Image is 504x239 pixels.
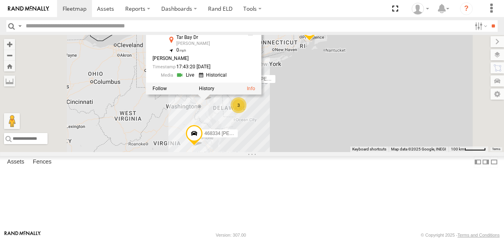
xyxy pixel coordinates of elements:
[4,39,15,50] button: Zoom in
[4,50,15,61] button: Zoom out
[4,231,41,239] a: Visit our Website
[449,146,488,152] button: Map Scale: 100 km per 50 pixels
[352,146,386,152] button: Keyboard shortcuts
[204,130,261,136] span: 468334 [PERSON_NAME]
[176,35,239,40] div: Tar Bay Dr
[4,75,15,87] label: Measure
[490,156,498,168] label: Hide Summary Table
[199,86,214,91] label: View Asset History
[176,71,197,79] a: View Live Media Streams
[492,148,500,151] a: Terms (opens in new tab)
[153,64,239,69] div: Date/time of location update
[8,6,49,12] img: rand-logo.svg
[4,61,15,71] button: Zoom Home
[17,20,23,32] label: Search Query
[451,147,464,151] span: 100 km
[153,86,167,91] label: Realtime tracking of Asset
[231,97,246,113] div: 3
[247,86,255,91] a: View Asset Details
[29,156,55,168] label: Fences
[409,3,432,15] div: John Olaniyan
[216,233,246,237] div: Version: 307.00
[199,71,229,79] a: View Historical Media Streams
[472,20,489,32] label: Search Filter Options
[460,2,473,15] i: ?
[3,156,28,168] label: Assets
[176,47,186,52] span: 0
[246,30,255,36] div: GSM Signal = 4
[4,113,20,129] button: Drag Pegman onto the map to open Street View
[242,76,298,82] span: 390294 [PERSON_NAME]
[153,56,239,61] div: [PERSON_NAME]
[474,156,482,168] label: Dock Summary Table to the Left
[176,41,239,46] div: [PERSON_NAME]
[482,156,490,168] label: Dock Summary Table to the Right
[458,233,500,237] a: Terms and Conditions
[421,233,500,237] div: © Copyright 2025 -
[491,89,504,100] label: Map Settings
[391,147,446,151] span: Map data ©2025 Google, INEGI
